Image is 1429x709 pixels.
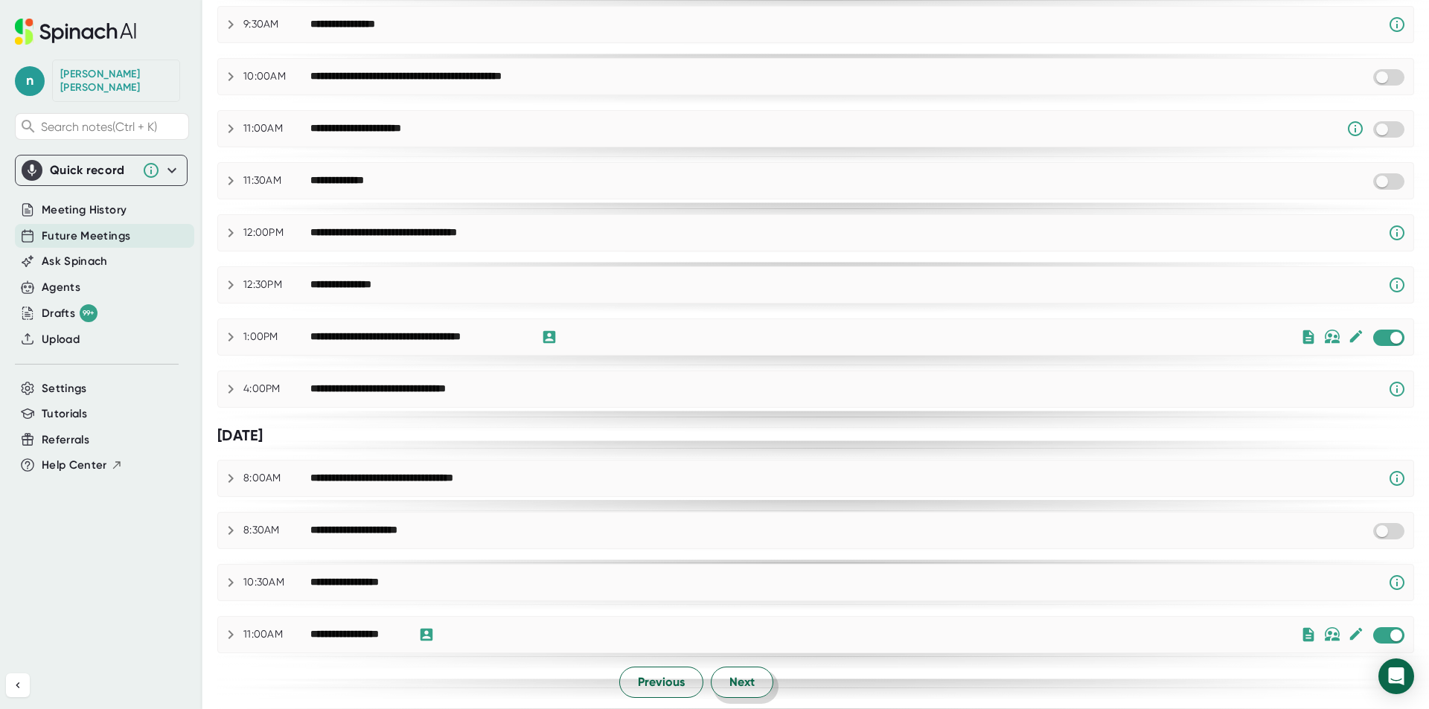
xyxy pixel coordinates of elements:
[243,382,310,396] div: 4:00PM
[243,226,310,240] div: 12:00PM
[22,155,181,185] div: Quick record
[1388,16,1406,33] svg: Spinach requires a video conference link.
[6,673,30,697] button: Collapse sidebar
[243,330,310,344] div: 1:00PM
[243,70,310,83] div: 10:00AM
[243,174,310,187] div: 11:30AM
[42,253,108,270] button: Ask Spinach
[42,331,80,348] button: Upload
[1388,574,1406,591] svg: Spinach requires a video conference link.
[638,673,685,691] span: Previous
[729,673,755,691] span: Next
[1346,120,1364,138] svg: Someone has manually disabled Spinach from this meeting.
[42,380,87,397] button: Settings
[243,628,310,641] div: 11:00AM
[80,304,97,322] div: 99+
[42,202,127,219] button: Meeting History
[60,68,172,94] div: Nicole Kelly
[619,667,703,698] button: Previous
[15,66,45,96] span: n
[1388,224,1406,242] svg: Spinach requires a video conference link.
[243,524,310,537] div: 8:30AM
[243,278,310,292] div: 12:30PM
[42,457,123,474] button: Help Center
[711,667,773,698] button: Next
[243,576,310,589] div: 10:30AM
[42,304,97,322] button: Drafts 99+
[42,304,97,322] div: Drafts
[243,122,310,135] div: 11:00AM
[42,228,130,245] button: Future Meetings
[1388,469,1406,487] svg: Spinach requires a video conference link.
[42,279,80,296] button: Agents
[217,426,1414,445] div: [DATE]
[42,405,87,423] button: Tutorials
[50,163,135,178] div: Quick record
[243,472,310,485] div: 8:00AM
[42,432,89,449] button: Referrals
[1324,627,1340,642] img: internal-only.bf9814430b306fe8849ed4717edd4846.svg
[1388,276,1406,294] svg: Spinach requires a video conference link.
[41,120,185,134] span: Search notes (Ctrl + K)
[1324,330,1340,344] img: internal-only.bf9814430b306fe8849ed4717edd4846.svg
[243,18,310,31] div: 9:30AM
[42,457,107,474] span: Help Center
[1378,658,1414,694] div: Open Intercom Messenger
[1388,380,1406,398] svg: Spinach requires a video conference link.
